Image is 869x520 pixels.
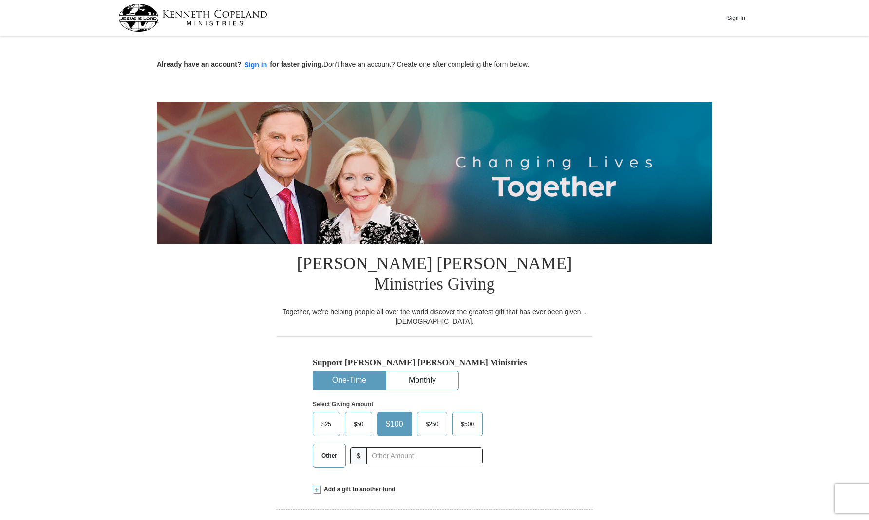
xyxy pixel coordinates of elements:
span: $50 [349,417,368,431]
p: Don't have an account? Create one after completing the form below. [157,59,712,71]
span: $25 [317,417,336,431]
button: Sign in [242,59,270,71]
span: $ [350,447,367,464]
span: Other [317,448,342,463]
input: Other Amount [366,447,483,464]
span: Add a gift to another fund [321,485,396,494]
strong: Already have an account? for faster giving. [157,60,323,68]
button: One-Time [313,371,385,390]
img: kcm-header-logo.svg [118,4,267,32]
h1: [PERSON_NAME] [PERSON_NAME] Ministries Giving [276,244,593,307]
span: $250 [421,417,444,431]
div: Together, we're helping people all over the world discover the greatest gift that has ever been g... [276,307,593,326]
h5: Support [PERSON_NAME] [PERSON_NAME] Ministries [313,357,556,368]
span: $100 [381,417,408,431]
span: $500 [456,417,479,431]
strong: Select Giving Amount [313,401,373,408]
button: Sign In [721,10,751,25]
button: Monthly [386,371,458,390]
